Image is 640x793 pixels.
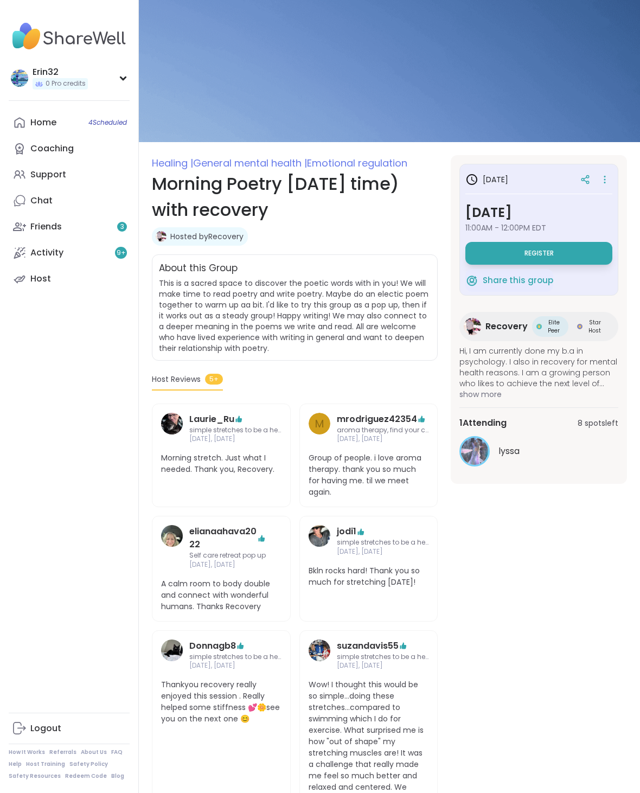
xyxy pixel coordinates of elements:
[585,318,605,335] span: Star Host
[120,222,124,232] span: 3
[161,639,183,661] img: Donnagb8
[465,274,478,287] img: ShareWell Logomark
[193,156,307,170] span: General mental health |
[111,749,123,756] a: FAQ
[46,79,86,88] span: 0 Pro credits
[498,445,520,458] span: lyssa
[459,436,618,466] a: lyssalyssa
[483,274,553,287] span: Share this group
[315,415,324,432] span: m
[309,413,330,444] a: m
[30,722,61,734] div: Logout
[9,17,130,55] img: ShareWell Nav Logo
[30,221,62,233] div: Friends
[337,653,429,662] span: simple stretches to be a healthier & relaxed you
[189,653,281,662] span: simple stretches to be a healthier & relaxed you
[11,69,28,87] img: Erin32
[152,156,193,170] span: Healing |
[465,203,612,222] h3: [DATE]
[465,173,508,186] h3: [DATE]
[309,639,330,661] img: suzandavis55
[309,452,429,498] span: Group of people. i love aroma therapy. thank you so much for having me. til we meet again.
[309,565,429,588] span: Bkln rocks hard! Thank you so much for stretching [DATE]!
[337,639,399,653] a: suzandavis55
[189,661,281,670] span: [DATE], [DATE]
[465,269,553,292] button: Share this group
[49,749,76,756] a: Referrals
[30,169,66,181] div: Support
[161,679,281,725] span: Thankyou recovery really enjoyed this session . Really helped some stiffness 💕🌼see you on the nex...
[152,171,438,223] h1: Morning Poetry [DATE] time) with recovery
[189,525,257,551] a: elianaahava2022
[30,143,74,155] div: Coaching
[189,551,266,560] span: Self care retreat pop up
[524,249,554,258] span: Register
[337,525,356,538] a: jodi1
[9,136,130,162] a: Coaching
[9,760,22,768] a: Help
[337,413,417,426] a: mrodriguez42354
[161,639,183,671] a: Donnagb8
[485,320,528,333] span: Recovery
[465,242,612,265] button: Register
[459,312,618,341] a: RecoveryRecoveryElite PeerElite PeerStar HostStar Host
[30,247,63,259] div: Activity
[9,266,130,292] a: Host
[309,639,330,671] a: suzandavis55
[156,231,167,242] img: Recovery
[81,749,107,756] a: About Us
[578,418,618,429] span: 8 spots left
[337,661,429,670] span: [DATE], [DATE]
[111,772,124,780] a: Blog
[337,538,429,547] span: simple stretches to be a healthier & relaxed you
[159,261,238,276] h2: About this Group
[189,426,281,435] span: simple stretches to be a healthier & relaxed you
[459,389,618,400] span: show more
[26,760,65,768] a: Host Training
[536,324,542,329] img: Elite Peer
[69,760,108,768] a: Safety Policy
[30,117,56,129] div: Home
[309,525,330,557] a: jodi1
[189,413,234,426] a: Laurie_Ru
[189,560,266,570] span: [DATE], [DATE]
[117,248,126,258] span: 9 +
[461,438,488,465] img: lyssa
[88,118,127,127] span: 4 Scheduled
[189,639,236,653] a: Donnagb8
[459,346,618,389] span: Hi, I am currently done my b.a in psychology. I also in recovery for mental health reasons. I am ...
[205,374,223,385] span: 5+
[9,240,130,266] a: Activity9+
[33,66,88,78] div: Erin32
[309,525,330,547] img: jodi1
[337,547,429,557] span: [DATE], [DATE]
[465,222,612,233] span: 11:00AM - 12:00PM EDT
[9,214,130,240] a: Friends3
[152,374,201,385] span: Host Reviews
[159,278,428,354] span: This is a sacred space to discover the poetic words with in you! We will make time to read poetry...
[161,525,183,570] a: elianaahava2022
[544,318,564,335] span: Elite Peer
[577,324,583,329] img: Star Host
[9,162,130,188] a: Support
[9,188,130,214] a: Chat
[161,413,183,444] a: Laurie_Ru
[161,525,183,547] img: elianaahava2022
[459,417,507,430] span: 1 Attending
[161,578,281,612] span: A calm room to body double and connect with wonderful humans. Thanks Recovery
[9,110,130,136] a: Home4Scheduled
[161,452,281,475] span: Morning stretch. Just what I needed. Thank you, Recovery.
[65,772,107,780] a: Redeem Code
[161,413,183,434] img: Laurie_Ru
[9,772,61,780] a: Safety Resources
[464,318,481,335] img: Recovery
[307,156,407,170] span: Emotional regulation
[30,195,53,207] div: Chat
[170,231,244,242] a: Hosted byRecovery
[9,715,130,741] a: Logout
[337,434,429,444] span: [DATE], [DATE]
[337,426,429,435] span: aroma therapy, find your calm in a hectic day!
[189,434,281,444] span: [DATE], [DATE]
[30,273,51,285] div: Host
[9,749,45,756] a: How It Works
